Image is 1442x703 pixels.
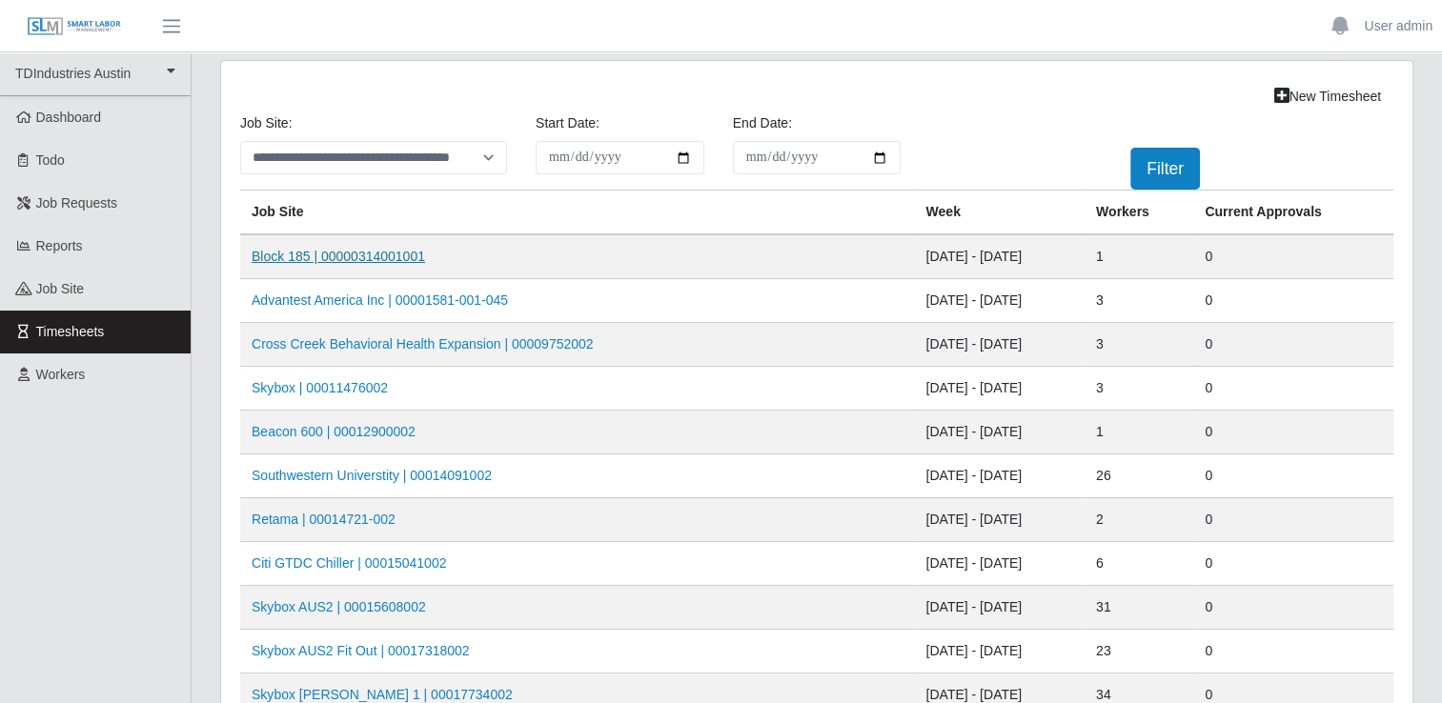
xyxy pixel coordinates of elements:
[1193,323,1393,367] td: 0
[1193,498,1393,542] td: 0
[1193,630,1393,673] td: 0
[252,424,416,439] a: Beacon 600 | 00012900002
[252,643,470,658] a: Skybox AUS2 Fit Out | 00017318002
[914,367,1085,411] td: [DATE] - [DATE]
[1193,454,1393,498] td: 0
[914,542,1085,586] td: [DATE] - [DATE]
[1085,586,1193,630] td: 31
[914,323,1085,367] td: [DATE] - [DATE]
[1364,16,1432,36] a: User admin
[36,324,105,339] span: Timesheets
[252,468,492,483] a: Southwestern Universtity | 00014091002
[1085,367,1193,411] td: 3
[914,191,1085,235] th: Week
[1085,630,1193,673] td: 23
[1085,454,1193,498] td: 26
[252,336,594,351] a: Cross Creek Behavioral Health Expansion | 00009752002
[914,498,1085,542] td: [DATE] - [DATE]
[1085,234,1193,279] td: 1
[1193,411,1393,454] td: 0
[1085,411,1193,454] td: 1
[1085,191,1193,235] th: Workers
[914,454,1085,498] td: [DATE] - [DATE]
[36,367,86,382] span: Workers
[252,292,508,308] a: Advantest America Inc | 00001581-001-045
[36,152,65,168] span: Todo
[240,113,292,133] label: job site:
[1085,542,1193,586] td: 6
[733,113,792,133] label: End Date:
[914,411,1085,454] td: [DATE] - [DATE]
[914,234,1085,279] td: [DATE] - [DATE]
[36,110,102,125] span: Dashboard
[252,687,513,702] a: Skybox [PERSON_NAME] 1 | 00017734002
[1130,148,1200,190] button: Filter
[914,279,1085,323] td: [DATE] - [DATE]
[252,380,388,395] a: Skybox | 00011476002
[1262,80,1393,113] a: New Timesheet
[1085,498,1193,542] td: 2
[1193,542,1393,586] td: 0
[914,586,1085,630] td: [DATE] - [DATE]
[536,113,599,133] label: Start Date:
[252,249,425,264] a: Block 185 | 00000314001001
[36,238,83,253] span: Reports
[1193,367,1393,411] td: 0
[1193,586,1393,630] td: 0
[27,16,122,37] img: SLM Logo
[36,281,85,296] span: job site
[252,555,446,571] a: Citi GTDC Chiller | 00015041002
[1085,279,1193,323] td: 3
[1193,191,1393,235] th: Current Approvals
[1085,323,1193,367] td: 3
[240,191,914,235] th: job site
[1193,279,1393,323] td: 0
[36,195,118,211] span: Job Requests
[252,512,396,527] a: Retama | 00014721-002
[252,599,426,614] a: Skybox AUS2 | 00015608002
[1193,234,1393,279] td: 0
[914,630,1085,673] td: [DATE] - [DATE]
